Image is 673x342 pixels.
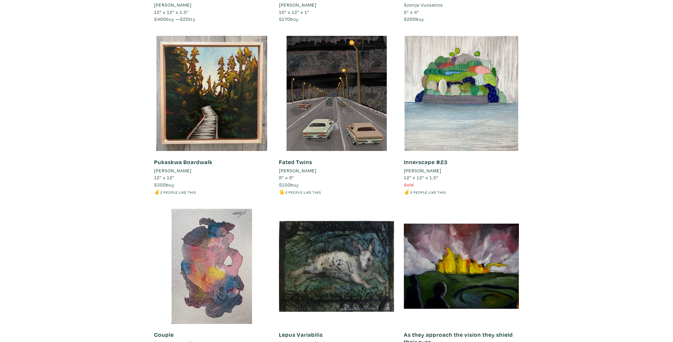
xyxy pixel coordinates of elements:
[404,16,424,22] span: buy
[404,182,414,188] span: Sold
[279,174,294,181] span: 8" x 8"
[154,1,192,9] li: [PERSON_NAME]
[404,9,419,15] span: 5" x 4"
[279,188,394,196] li: 🖐️
[404,158,448,166] a: Innerscape #23
[404,167,441,174] li: [PERSON_NAME]
[279,167,394,174] a: [PERSON_NAME]
[404,167,519,174] a: [PERSON_NAME]
[154,1,269,9] a: [PERSON_NAME]
[404,16,416,22] span: $280
[404,1,443,9] li: Szonja Vucsetics
[154,174,174,181] span: 12" x 12"
[154,188,269,196] li: ✌️
[285,190,321,195] small: 3 people like this
[279,16,290,22] span: $170
[154,182,166,188] span: $350
[279,182,290,188] span: $150
[410,190,446,195] small: 2 people like this
[154,182,174,188] span: buy
[404,188,519,196] li: ✌️
[154,9,189,15] span: 12" x 12" x 1.5"
[279,158,312,166] a: Fated Twins
[404,174,438,181] span: 12" x 12" x 1.5"
[404,1,519,9] a: Szonja Vucsetics
[154,16,196,22] span: buy — try
[279,16,299,22] span: buy
[279,182,299,188] span: buy
[279,331,323,338] a: Lepus Variabilis
[154,158,213,166] a: Pukaskwa Boardwalk
[154,167,192,174] li: [PERSON_NAME]
[154,16,166,22] span: $400
[160,190,196,195] small: 2 people like this
[180,16,189,22] span: $25
[154,331,174,338] a: Couple
[279,1,394,9] a: [PERSON_NAME]
[279,9,309,15] span: 10" x 12" x 1"
[279,1,316,9] li: [PERSON_NAME]
[279,167,316,174] li: [PERSON_NAME]
[154,167,269,174] a: [PERSON_NAME]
